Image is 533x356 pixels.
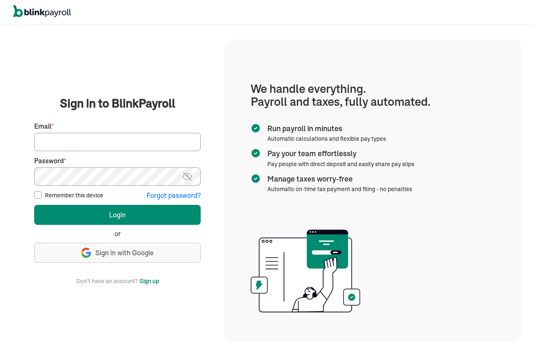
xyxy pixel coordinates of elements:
button: Sign in with Google [34,243,201,263]
span: Automatic on-time tax payment and filing - no penalties [267,185,412,193]
img: google [81,248,91,258]
button: Sign up [139,276,159,286]
button: Login [34,205,201,225]
h1: We handle everything. Payroll and taxes, fully automated. [251,82,496,108]
span: Don't have an account? [76,276,138,286]
span: Pay your team effortlessly [267,148,411,159]
span: or [115,229,121,239]
img: checkmark [251,148,261,158]
img: checkmark [251,174,261,184]
label: Password [34,156,201,166]
img: checkmark [251,123,261,133]
span: Sign in with Google [95,248,154,258]
span: Sign in to BlinkPayroll [60,95,175,112]
label: Email [34,122,201,131]
img: illustration [251,227,360,315]
label: Remember this device [45,191,103,199]
span: Run payroll in minutes [267,123,383,134]
span: Pay people with direct deposit and easily share pay slips [267,160,414,168]
span: Manage taxes worry-free [267,174,409,184]
img: logo [13,5,71,17]
button: Forgot password? [147,191,201,200]
img: eye [182,172,192,182]
input: Your email address [34,133,201,151]
span: Automatic calculations and flexible pay types [267,135,386,142]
